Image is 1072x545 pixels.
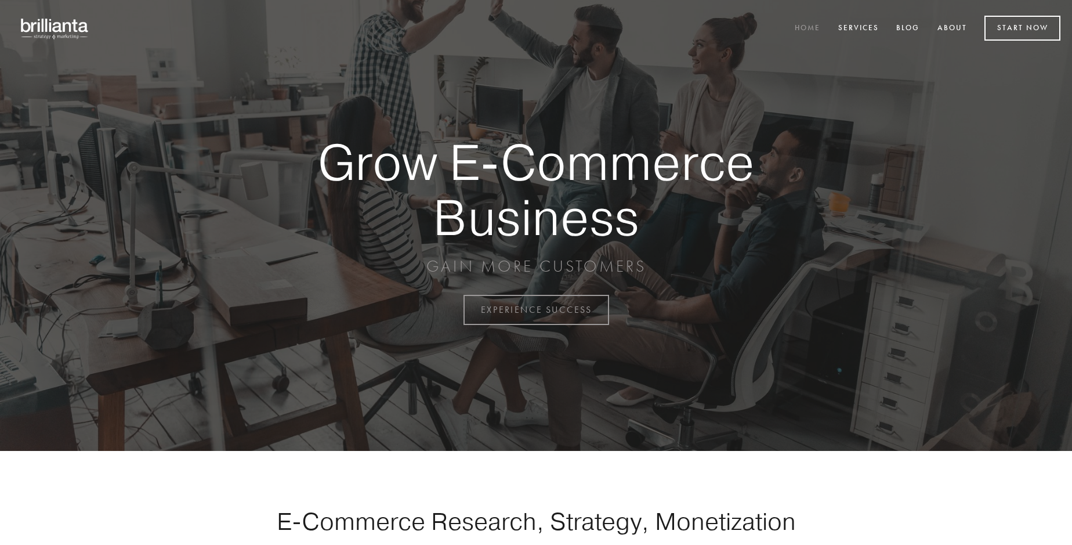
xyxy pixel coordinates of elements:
a: Blog [889,19,927,38]
a: EXPERIENCE SUCCESS [463,295,609,325]
h1: E-Commerce Research, Strategy, Monetization [240,507,832,536]
a: Home [787,19,828,38]
p: GAIN MORE CUSTOMERS [277,256,795,277]
a: Services [831,19,886,38]
strong: Grow E-Commerce Business [277,135,795,244]
img: brillianta - research, strategy, marketing [12,12,99,45]
a: Start Now [984,16,1060,41]
a: About [930,19,975,38]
